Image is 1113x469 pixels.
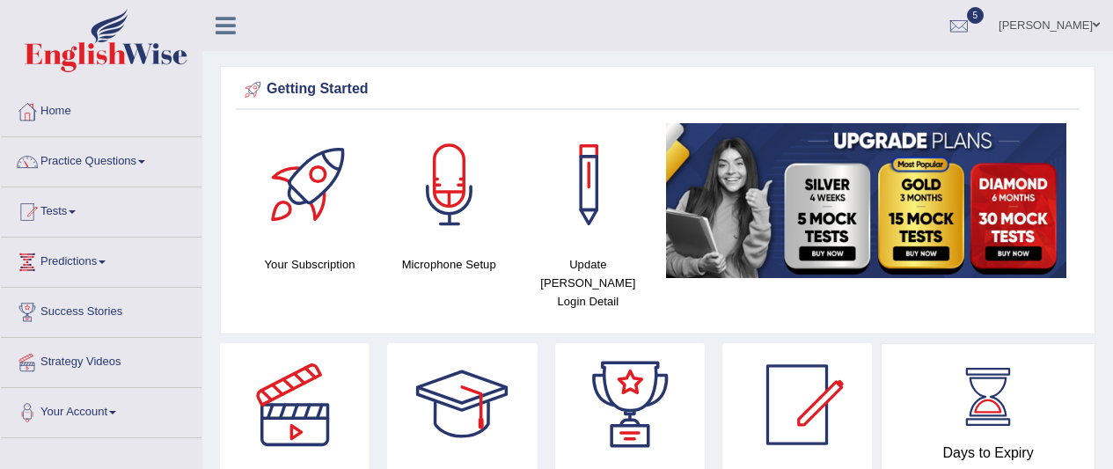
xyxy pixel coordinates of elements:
h4: Microphone Setup [388,255,509,274]
a: Tests [1,187,201,231]
a: Success Stories [1,288,201,332]
h4: Your Subscription [249,255,370,274]
a: Home [1,87,201,131]
div: Getting Started [240,77,1075,103]
a: Practice Questions [1,137,201,181]
h4: Update [PERSON_NAME] Login Detail [527,255,648,311]
img: small5.jpg [666,123,1066,278]
a: Predictions [1,238,201,282]
h4: Days to Expiry [901,445,1075,461]
a: Your Account [1,388,201,432]
a: Strategy Videos [1,338,201,382]
span: 5 [967,7,985,24]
